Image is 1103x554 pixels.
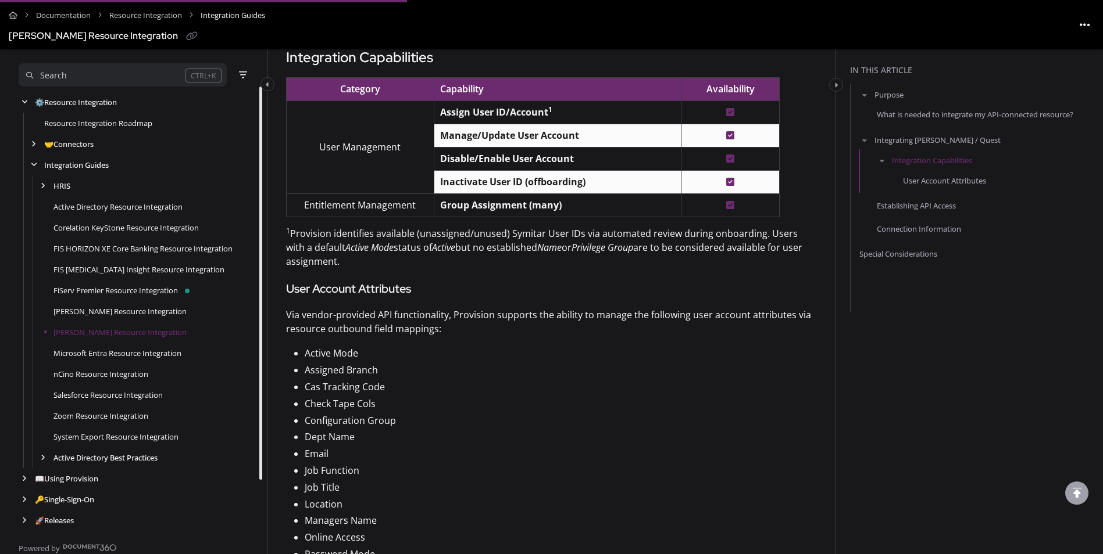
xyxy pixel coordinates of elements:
[305,496,817,513] p: Location
[305,479,817,496] p: Job Title
[53,201,183,213] a: Active Directory Resource Integration
[53,452,158,463] a: Active Directory Best Practices
[63,544,117,551] img: Document360
[183,27,201,46] button: Copy link of
[850,64,1098,77] div: In this article
[305,362,817,379] p: Assigned Branch
[877,109,1073,120] a: What is needed to integrate my API-connected resource?
[28,139,40,150] div: arrow
[19,540,117,554] a: Powered by Document360 - opens in a new tab
[19,97,30,108] div: arrow
[1076,15,1094,34] button: Article more options
[292,139,428,156] p: User Management
[44,117,152,129] a: Resource Integration Roadmap
[44,139,53,149] span: 🤝
[345,241,394,254] em: Active Mode
[109,7,182,24] a: Resource Integration
[236,68,250,82] button: Filter
[53,326,187,338] a: Jack Henry Symitar Resource Integration
[19,473,30,484] div: arrow
[35,515,44,526] span: 🚀
[874,89,904,100] a: Purpose
[37,181,49,192] div: arrow
[1065,481,1088,505] div: scroll to top
[53,410,148,422] a: Zoom Resource Integration
[432,241,455,254] em: Active
[35,473,98,484] a: Using Provision
[305,529,817,546] p: Online Access
[35,515,74,526] a: Releases
[305,512,817,529] p: Managers Name
[19,63,227,87] button: Search
[35,494,44,505] span: 🔑
[53,285,178,296] a: FiServ Premier Resource Integration
[305,412,817,429] p: Configuration Group
[305,345,817,362] p: Active Mode
[286,47,817,68] h3: Integration Capabilities
[53,431,179,443] a: System Export Resource Integration
[305,462,817,479] p: Job Function
[44,138,94,150] a: Connectors
[340,82,380,95] span: Category
[706,82,755,95] span: Availability
[35,473,44,484] span: 📖
[19,515,30,526] div: arrow
[53,264,224,275] a: FIS IBS Insight Resource Integration
[892,154,972,166] a: Integration Capabilities
[19,542,60,554] span: Powered by
[440,175,586,188] strong: Inactivate User ID (offboarding)
[260,77,274,91] button: Category toggle
[572,241,633,254] em: Privilege Group
[440,152,574,165] strong: Disable/Enable User Account
[305,379,817,395] p: Cas Tracking Code
[35,96,117,108] a: Resource Integration
[286,226,817,268] p: Provision identifies available (unassigned/unused) Symitar User IDs via automated review during o...
[53,389,163,401] a: Salesforce Resource Integration
[185,69,222,82] div: CTRL+K
[35,97,44,107] span: ⚙️
[53,368,148,380] a: nCino Resource Integration
[877,199,956,211] a: Establishing API Access
[305,445,817,462] p: Email
[53,180,70,192] a: HRIS
[859,88,870,101] button: arrow
[28,160,40,171] div: arrow
[440,106,552,118] strong: Assign User ID/Account
[877,223,961,235] a: Connection Information
[305,395,817,412] p: Check Tape Cols
[829,78,843,92] button: Category toggle
[874,134,1001,146] a: Integrating [PERSON_NAME] / Quest
[37,452,49,463] div: arrow
[201,7,265,24] span: Integration Guides
[53,305,187,317] a: Jack Henry SilverLake Resource Integration
[36,7,91,24] a: Documentation
[859,248,937,260] a: Special Considerations
[44,159,109,171] a: Integration Guides
[440,82,484,95] span: Capability
[53,222,199,233] a: Corelation KeyStone Resource Integration
[19,494,30,505] div: arrow
[286,226,290,236] sup: 1
[9,28,178,45] div: [PERSON_NAME] Resource Integration
[286,308,817,336] p: Via vendor-provided API functionality, Provision supports the ability to manage the following use...
[53,347,181,359] a: Microsoft Entra Resource Integration
[440,129,579,142] strong: Manage/Update User Account
[292,197,428,214] p: Entitlement Management
[9,7,17,24] a: Home
[305,429,817,445] p: Dept Name
[40,69,67,82] div: Search
[53,243,233,254] a: FIS HORIZON XE Core Banking Resource Integration
[859,134,870,146] button: arrow
[877,154,887,167] button: arrow
[35,494,94,505] a: Single-Sign-On
[903,174,986,186] a: User Account Attributes
[286,280,817,299] h4: User Account Attributes
[537,241,562,254] em: Name
[548,105,552,114] sup: 1
[440,199,562,211] strong: Group Assignment (many)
